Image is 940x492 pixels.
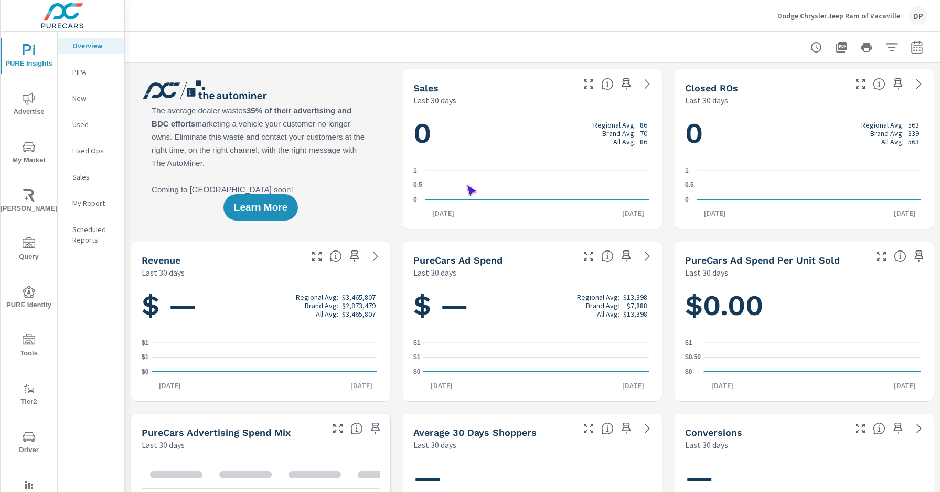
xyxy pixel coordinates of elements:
p: [DATE] [697,208,733,218]
a: See more details in report [639,248,656,265]
span: PURE Identity [4,286,54,311]
p: $3,465,807 [342,310,376,318]
div: Used [58,117,124,132]
text: $1 [413,354,421,361]
p: [DATE] [152,380,188,391]
h5: Revenue [142,255,180,266]
p: [DATE] [886,380,923,391]
p: Last 30 days [685,94,728,107]
p: $7,888 [627,301,647,310]
p: 86 [640,138,647,146]
p: 563 [908,138,919,146]
span: Save this to your personalized report [346,248,363,265]
p: Last 30 days [413,266,456,279]
h5: Average 30 Days Shoppers [413,427,537,438]
text: $0 [142,368,149,375]
span: Tools [4,334,54,360]
div: Scheduled Reports [58,222,124,248]
h1: $ — [413,288,651,323]
p: Regional Avg: [861,121,904,129]
button: Make Fullscreen [852,76,869,92]
p: Last 30 days [413,438,456,451]
button: Make Fullscreen [580,248,597,265]
div: PIPA [58,64,124,80]
span: Tier2 [4,382,54,408]
span: [PERSON_NAME] [4,189,54,215]
button: Print Report [856,37,877,58]
p: Brand Avg: [870,129,904,138]
p: Dodge Chrysler Jeep Ram of Vacaville [777,11,900,20]
div: Sales [58,169,124,185]
span: The number of dealer-specified goals completed by a visitor. [Source: This data is provided by th... [873,422,885,435]
text: $1 [142,354,149,361]
text: $0.50 [685,354,701,361]
button: Learn More [223,194,298,221]
a: See more details in report [911,420,927,437]
p: My Report [72,198,116,208]
p: Fixed Ops [72,145,116,156]
div: My Report [58,195,124,211]
text: 0 [685,196,689,203]
h1: 0 [685,116,923,151]
text: $0 [413,368,421,375]
div: Overview [58,38,124,54]
p: 70 [640,129,647,138]
text: $1 [685,339,692,347]
a: See more details in report [639,76,656,92]
p: [DATE] [425,208,462,218]
p: $13,398 [623,310,647,318]
button: Make Fullscreen [873,248,890,265]
span: Total sales revenue over the selected date range. [Source: This data is sourced from the dealer’s... [329,250,342,263]
p: Brand Avg: [305,301,338,310]
button: Make Fullscreen [308,248,325,265]
div: New [58,90,124,106]
span: Save this to your personalized report [890,420,906,437]
p: [DATE] [615,208,651,218]
h5: Sales [413,82,439,93]
a: See more details in report [367,248,384,265]
button: Apply Filters [881,37,902,58]
p: All Avg: [881,138,904,146]
span: Save this to your personalized report [618,248,635,265]
span: Average cost of advertising per each vehicle sold at the dealer over the selected date range. The... [894,250,906,263]
p: $2,873,479 [342,301,376,310]
p: Regional Avg: [577,293,619,301]
span: Total cost of media for all PureCars channels for the selected dealership group over the selected... [601,250,614,263]
span: PURE Insights [4,44,54,70]
span: Advertise [4,92,54,118]
button: Select Date Range [906,37,927,58]
h5: Closed ROs [685,82,738,93]
p: [DATE] [343,380,380,391]
p: [DATE] [886,208,923,218]
text: 0.5 [685,182,694,189]
p: Overview [72,40,116,51]
p: 86 [640,121,647,129]
text: 0 [413,196,417,203]
p: Regional Avg: [296,293,338,301]
p: [DATE] [704,380,741,391]
span: Number of vehicles sold by the dealership over the selected date range. [Source: This data is sou... [601,78,614,90]
h1: $0.00 [685,288,923,323]
h5: PureCars Advertising Spend Mix [142,427,291,438]
p: $13,398 [623,293,647,301]
p: All Avg: [597,310,619,318]
span: Save this to your personalized report [890,76,906,92]
p: Brand Avg: [602,129,636,138]
p: All Avg: [316,310,338,318]
text: 1 [685,167,689,174]
h1: 0 [413,116,651,151]
button: "Export Report to PDF" [831,37,852,58]
span: A rolling 30 day total of daily Shoppers on the dealership website, averaged over the selected da... [601,422,614,435]
p: Last 30 days [142,438,185,451]
p: Last 30 days [413,94,456,107]
a: See more details in report [639,420,656,437]
p: Regional Avg: [593,121,636,129]
h5: PureCars Ad Spend Per Unit Sold [685,255,840,266]
button: Make Fullscreen [852,420,869,437]
span: Driver [4,431,54,456]
button: Make Fullscreen [329,420,346,437]
a: See more details in report [911,76,927,92]
p: New [72,93,116,103]
span: Save this to your personalized report [911,248,927,265]
span: Save this to your personalized report [618,420,635,437]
